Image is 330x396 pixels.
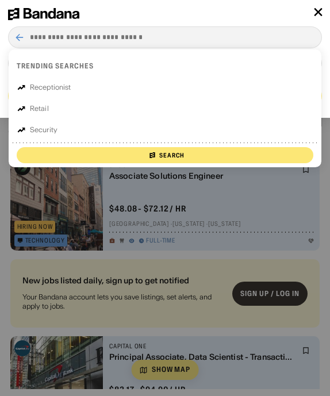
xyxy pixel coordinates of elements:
[30,105,49,112] div: Retail
[8,8,79,20] img: Bandana logotype
[30,84,71,91] div: Receptionist
[159,152,185,159] div: Search
[30,126,57,133] div: Security
[17,61,94,71] div: Trending searches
